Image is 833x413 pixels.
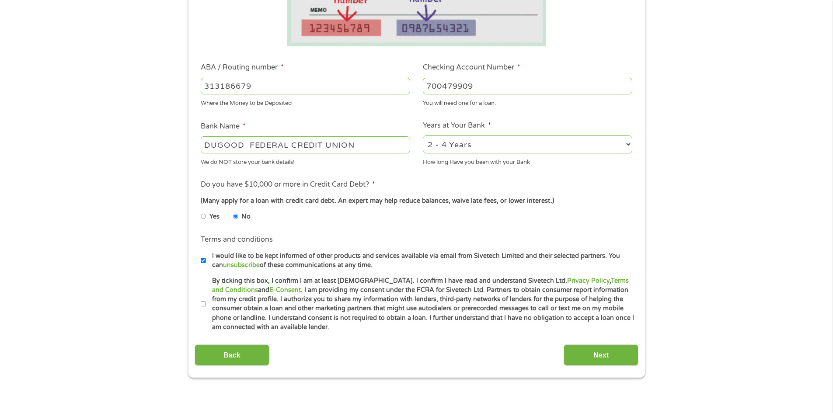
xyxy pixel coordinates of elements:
label: ABA / Routing number [201,63,284,72]
a: unsubscribe [223,261,260,269]
div: Where the Money to be Deposited [201,96,410,108]
div: How long Have you been with your Bank [423,155,632,167]
input: Back [195,344,269,366]
label: Yes [209,212,220,222]
label: Checking Account Number [423,63,520,72]
input: 345634636 [423,78,632,94]
label: Bank Name [201,122,246,131]
label: By ticking this box, I confirm I am at least [DEMOGRAPHIC_DATA]. I confirm I have read and unders... [206,276,635,332]
input: Next [564,344,638,366]
div: We do NOT store your bank details! [201,155,410,167]
a: Terms and Conditions [212,277,629,294]
input: 263177916 [201,78,410,94]
label: I would like to be kept informed of other products and services available via email from Sivetech... [206,251,635,270]
a: E-Consent [269,286,301,294]
div: (Many apply for a loan with credit card debt. An expert may help reduce balances, waive late fees... [201,196,632,206]
label: Years at Your Bank [423,121,491,130]
label: No [241,212,251,222]
label: Do you have $10,000 or more in Credit Card Debt? [201,180,375,189]
label: Terms and conditions [201,235,273,244]
a: Privacy Policy [567,277,610,285]
div: You will need one for a loan. [423,96,632,108]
